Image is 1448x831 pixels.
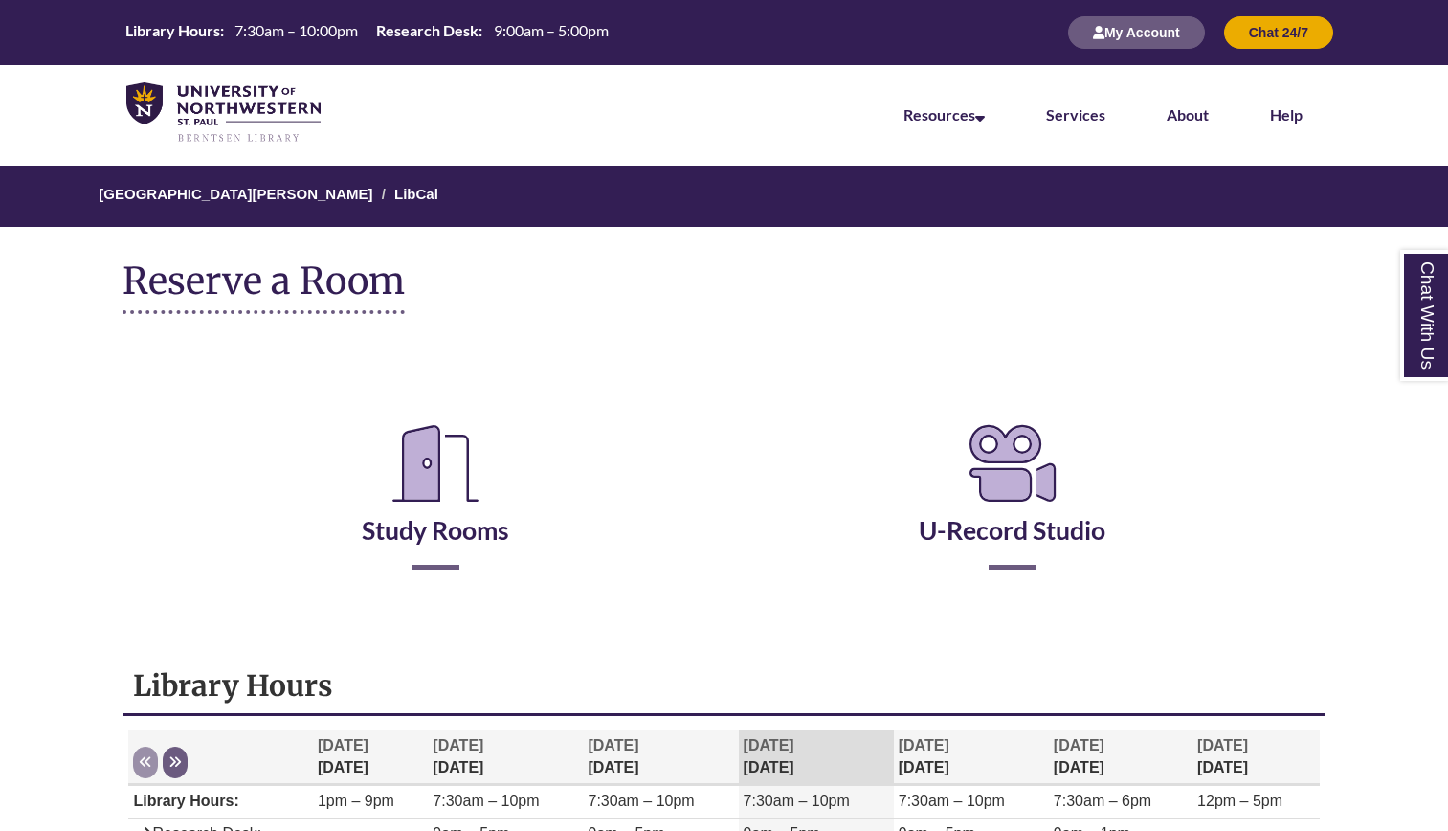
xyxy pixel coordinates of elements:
[123,362,1325,626] div: Reserve a Room
[126,82,321,144] img: UNWSP Library Logo
[133,747,158,778] button: Previous week
[1054,793,1151,809] span: 7:30am – 6pm
[894,730,1049,785] th: [DATE]
[133,667,1314,704] h1: Library Hours
[394,186,438,202] a: LibCal
[362,467,509,546] a: Study Rooms
[903,105,985,124] a: Resources
[313,730,428,785] th: [DATE]
[99,186,372,202] a: [GEOGRAPHIC_DATA][PERSON_NAME]
[899,793,1005,809] span: 7:30am – 10pm
[588,737,638,753] span: [DATE]
[1197,737,1248,753] span: [DATE]
[163,747,188,778] button: Next week
[433,793,539,809] span: 7:30am – 10pm
[368,20,485,41] th: Research Desk:
[744,793,850,809] span: 7:30am – 10pm
[919,467,1105,546] a: U-Record Studio
[433,737,483,753] span: [DATE]
[1046,105,1105,124] a: Services
[428,730,583,785] th: [DATE]
[318,793,394,809] span: 1pm – 9pm
[494,21,609,39] span: 9:00am – 5:00pm
[739,730,894,785] th: [DATE]
[123,260,405,314] h1: Reserve a Room
[1054,737,1104,753] span: [DATE]
[1197,793,1282,809] span: 12pm – 5pm
[1068,16,1205,49] button: My Account
[588,793,694,809] span: 7:30am – 10pm
[1167,105,1209,124] a: About
[318,737,368,753] span: [DATE]
[1270,105,1303,124] a: Help
[1192,730,1319,785] th: [DATE]
[123,166,1325,227] nav: Breadcrumb
[1224,24,1333,40] a: Chat 24/7
[118,20,227,41] th: Library Hours:
[1224,16,1333,49] button: Chat 24/7
[1049,730,1192,785] th: [DATE]
[234,21,358,39] span: 7:30am – 10:00pm
[118,20,615,43] table: Hours Today
[583,730,738,785] th: [DATE]
[1068,24,1205,40] a: My Account
[899,737,949,753] span: [DATE]
[128,786,312,819] td: Library Hours:
[118,20,615,45] a: Hours Today
[744,737,794,753] span: [DATE]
